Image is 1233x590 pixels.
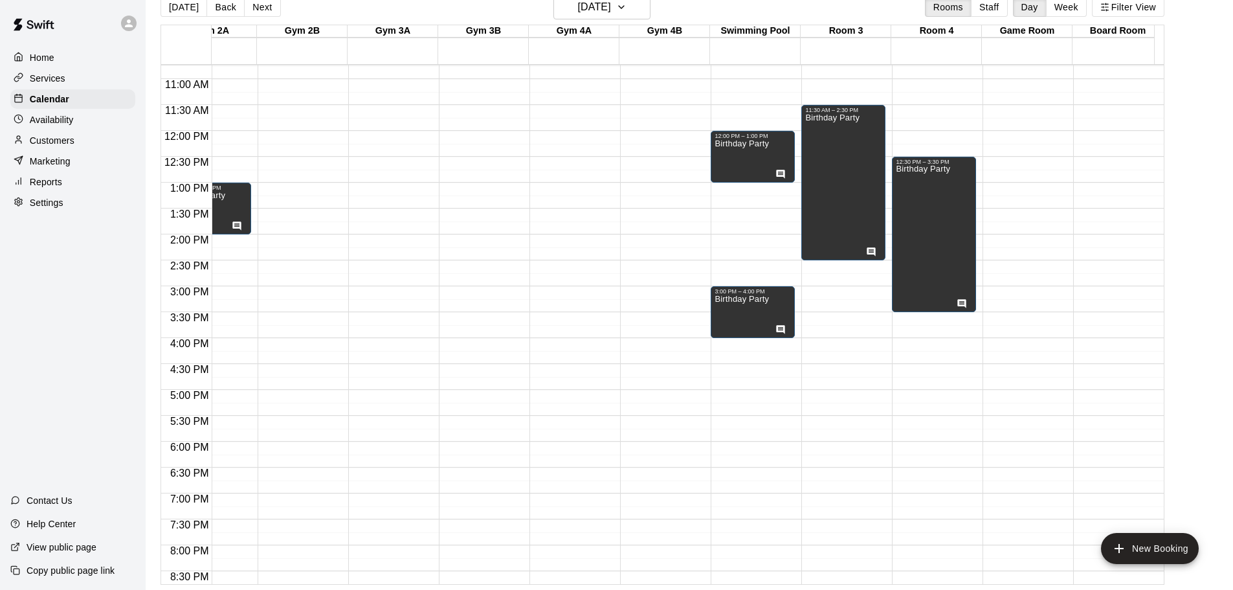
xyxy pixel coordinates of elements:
[1101,533,1199,564] button: add
[1072,25,1163,38] div: Board Room
[775,324,786,335] svg: Has notes
[10,131,135,150] a: Customers
[166,25,257,38] div: Gym 2A
[27,541,96,554] p: View public page
[161,157,212,168] span: 12:30 PM
[10,152,135,171] a: Marketing
[30,93,69,106] p: Calendar
[805,107,882,113] div: 11:30 AM – 2:30 PM
[27,517,76,530] p: Help Center
[167,390,212,401] span: 5:00 PM
[167,442,212,453] span: 6:00 PM
[167,519,212,530] span: 7:30 PM
[167,416,212,427] span: 5:30 PM
[27,564,115,577] p: Copy public page link
[30,134,74,147] p: Customers
[891,25,982,38] div: Room 4
[711,286,795,338] div: 3:00 PM – 4:00 PM: Birthday Party
[232,221,242,231] svg: Has notes
[167,234,212,245] span: 2:00 PM
[167,260,212,271] span: 2:30 PM
[10,110,135,130] a: Availability
[896,159,972,165] div: 12:30 PM – 3:30 PM
[167,286,212,297] span: 3:00 PM
[619,25,710,38] div: Gym 4B
[10,48,135,67] a: Home
[167,468,212,479] span: 6:30 PM
[801,105,885,260] div: 11:30 AM – 2:30 PM: Birthday Party
[167,571,212,582] span: 8:30 PM
[167,209,212,220] span: 1:30 PM
[775,169,786,179] svg: Has notes
[529,25,619,38] div: Gym 4A
[167,494,212,505] span: 7:00 PM
[30,113,74,126] p: Availability
[30,155,71,168] p: Marketing
[715,133,791,139] div: 12:00 PM – 1:00 PM
[167,545,212,556] span: 8:00 PM
[438,25,529,38] div: Gym 3B
[715,288,791,295] div: 3:00 PM – 4:00 PM
[30,51,54,64] p: Home
[167,183,212,194] span: 1:00 PM
[892,157,976,312] div: 12:30 PM – 3:30 PM: Birthday Party
[982,25,1072,38] div: Game Room
[161,131,212,142] span: 12:00 PM
[10,172,135,192] a: Reports
[710,25,801,38] div: Swimming Pool
[30,176,62,188] p: Reports
[866,247,876,257] svg: Has notes
[30,196,63,209] p: Settings
[167,338,212,349] span: 4:00 PM
[162,79,212,90] span: 11:00 AM
[711,131,795,183] div: 12:00 PM – 1:00 PM: Birthday Party
[10,89,135,109] a: Calendar
[257,25,348,38] div: Gym 2B
[957,299,967,309] svg: Has notes
[10,193,135,212] a: Settings
[30,72,65,85] p: Services
[10,69,135,88] a: Services
[167,312,212,323] span: 3:30 PM
[162,105,212,116] span: 11:30 AM
[348,25,438,38] div: Gym 3A
[801,25,891,38] div: Room 3
[27,494,72,507] p: Contact Us
[167,364,212,375] span: 4:30 PM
